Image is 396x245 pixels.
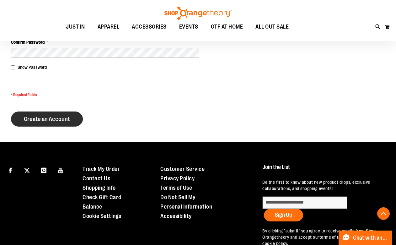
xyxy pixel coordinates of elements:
span: ACCESSORIES [132,20,167,34]
span: Show Password [18,65,47,70]
button: Create an Account [11,112,83,127]
a: Accessibility [160,213,192,219]
span: OTF AT HOME [211,20,243,34]
a: Visit our Youtube page [55,164,66,175]
a: Customer Service [160,166,205,172]
span: Create an Account [24,116,70,122]
img: Shop Orangetheory [163,7,233,20]
a: terms of use [319,235,344,240]
span: APPAREL [98,20,120,34]
button: Back To Top [377,207,390,220]
span: EVENTS [179,20,198,34]
p: Be the first to know about new product drops, exclusive collaborations, and shopping events! [262,179,385,192]
a: Do Not Sell My Personal Information [160,194,212,210]
a: Contact Us [83,175,110,182]
span: ALL OUT SALE [255,20,289,34]
a: Shopping Info [83,185,116,191]
a: Visit our X page [22,164,33,175]
a: Track My Order [83,166,120,172]
span: JUST IN [66,20,85,34]
button: Sign Up [264,209,303,221]
span: Sign Up [275,212,292,218]
a: Terms of Use [160,185,192,191]
a: Visit our Instagram page [38,164,49,175]
img: Twitter [24,168,30,173]
span: * Required Fields [11,92,199,98]
a: Check Gift Card Balance [83,194,121,210]
a: Visit our Facebook page [5,164,16,175]
span: Confirm Password [11,39,45,45]
button: Chat with an Expert [339,231,393,245]
h4: Join the List [262,164,385,176]
a: Privacy Policy [160,175,195,182]
input: enter email [262,196,347,209]
span: Chat with an Expert [353,235,388,241]
a: Cookie Settings [83,213,121,219]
